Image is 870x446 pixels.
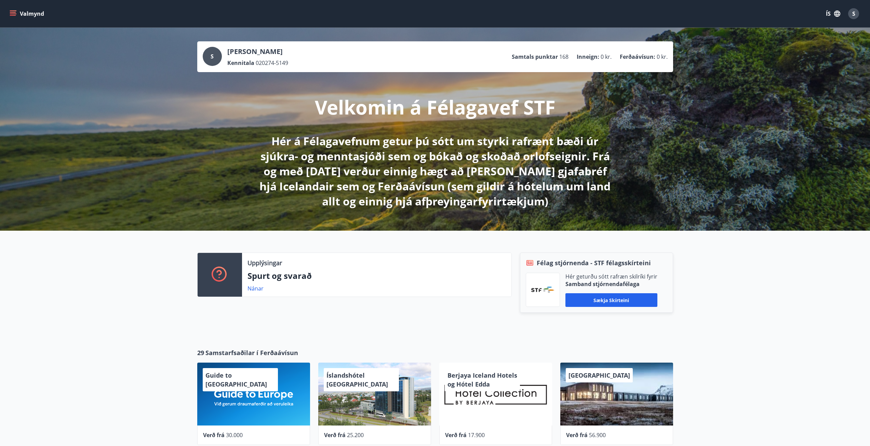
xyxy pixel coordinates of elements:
[620,53,655,60] p: Ferðaávísun :
[577,53,599,60] p: Inneign :
[589,431,606,439] span: 56.900
[601,53,612,60] span: 0 kr.
[822,8,844,20] button: ÍS
[568,371,630,379] span: [GEOGRAPHIC_DATA]
[324,431,346,439] span: Verð frá
[226,431,243,439] span: 30.000
[845,5,862,22] button: S
[566,431,588,439] span: Verð frá
[565,293,657,307] button: Sækja skírteini
[326,371,388,388] span: Íslandshótel [GEOGRAPHIC_DATA]
[211,53,214,60] span: S
[197,348,204,357] span: 29
[512,53,558,60] p: Samtals punktar
[203,431,225,439] span: Verð frá
[205,348,298,357] span: Samstarfsaðilar í Ferðaávísun
[227,59,254,67] p: Kennitala
[315,94,556,120] p: Velkomin á Félagavef STF
[559,53,568,60] span: 168
[565,273,657,280] p: Hér geturðu sótt rafræn skilríki fyrir
[205,371,267,388] span: Guide to [GEOGRAPHIC_DATA]
[247,270,506,282] p: Spurt og svarað
[8,8,47,20] button: menu
[445,431,467,439] span: Verð frá
[565,280,657,288] p: Samband stjórnendafélaga
[531,287,554,293] img: vjCaq2fThgY3EUYqSgpjEiBg6WP39ov69hlhuPVN.png
[247,285,264,292] a: Nánar
[537,258,651,267] span: Félag stjórnenda - STF félagsskírteini
[247,258,282,267] p: Upplýsingar
[347,431,364,439] span: 25.200
[227,47,288,56] p: [PERSON_NAME]
[255,134,616,209] p: Hér á Félagavefnum getur þú sótt um styrki rafrænt bæði úr sjúkra- og menntasjóði sem og bókað og...
[256,59,288,67] span: 020274-5149
[447,371,517,388] span: Berjaya Iceland Hotels og Hótel Edda
[852,10,855,17] span: S
[468,431,485,439] span: 17.900
[657,53,668,60] span: 0 kr.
